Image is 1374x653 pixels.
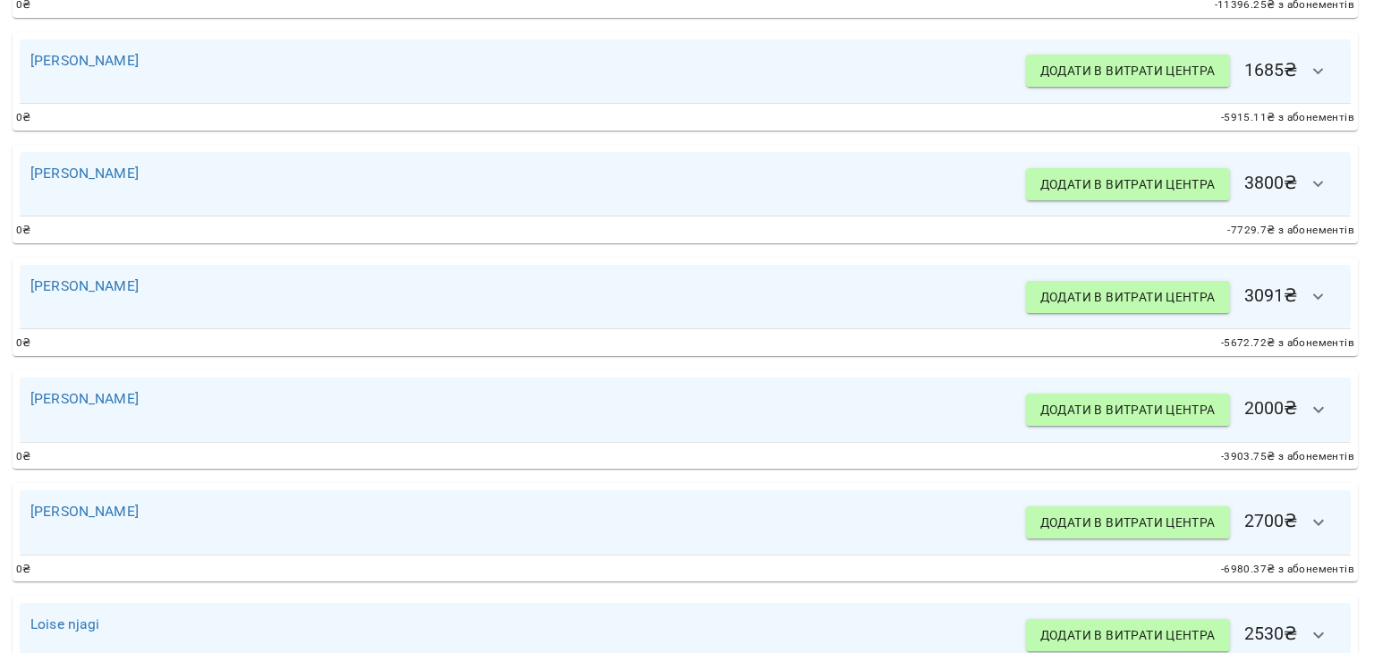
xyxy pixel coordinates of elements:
[1026,388,1340,431] h6: 2000 ₴
[30,390,139,407] a: [PERSON_NAME]
[1040,174,1216,195] span: Додати в витрати центра
[1221,109,1354,127] span: -5915.11 ₴ з абонементів
[1026,163,1340,206] h6: 3800 ₴
[1221,448,1354,466] span: -3903.75 ₴ з абонементів
[1026,501,1340,544] h6: 2700 ₴
[16,109,31,127] span: 0 ₴
[1026,619,1230,651] button: Додати в витрати центра
[1026,394,1230,426] button: Додати в витрати центра
[30,52,139,69] a: [PERSON_NAME]
[1026,55,1230,87] button: Додати в витрати центра
[30,615,100,632] a: Loise njagi
[1026,281,1230,313] button: Додати в витрати центра
[1026,168,1230,200] button: Додати в витрати центра
[1026,506,1230,539] button: Додати в витрати центра
[30,165,139,182] a: [PERSON_NAME]
[1026,276,1340,318] h6: 3091 ₴
[16,222,31,240] span: 0 ₴
[30,503,139,520] a: [PERSON_NAME]
[1040,399,1216,420] span: Додати в витрати центра
[1040,512,1216,533] span: Додати в витрати центра
[1221,561,1354,579] span: -6980.37 ₴ з абонементів
[1227,222,1354,240] span: -7729.7 ₴ з абонементів
[16,335,31,352] span: 0 ₴
[1221,335,1354,352] span: -5672.72 ₴ з абонементів
[16,448,31,466] span: 0 ₴
[16,561,31,579] span: 0 ₴
[1040,624,1216,646] span: Додати в витрати центра
[1040,286,1216,308] span: Додати в витрати центра
[1040,60,1216,81] span: Додати в витрати центра
[30,277,139,294] a: [PERSON_NAME]
[1026,50,1340,93] h6: 1685 ₴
